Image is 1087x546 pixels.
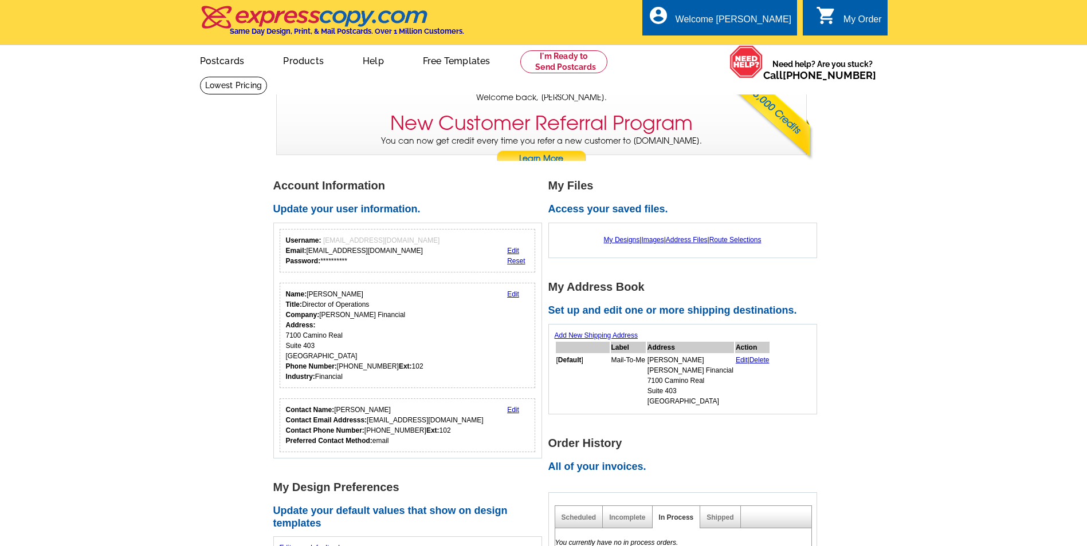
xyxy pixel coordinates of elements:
[399,362,412,370] strong: Ext:
[783,69,876,81] a: [PHONE_NUMBER]
[647,342,734,353] th: Address
[286,300,302,308] strong: Title:
[182,46,263,73] a: Postcards
[476,92,607,104] span: Welcome back, [PERSON_NAME].
[280,283,536,388] div: Your personal details.
[507,257,525,265] a: Reset
[749,356,770,364] a: Delete
[280,398,536,452] div: Who should we contact regarding order issues?
[286,290,307,298] strong: Name:
[507,247,519,255] a: Edit
[286,321,316,329] strong: Address:
[286,311,320,319] strong: Company:
[707,513,733,521] a: Shipped
[558,356,582,364] b: Default
[286,406,335,414] strong: Contact Name:
[548,461,823,473] h2: All of your invoices.
[611,354,646,407] td: Mail-To-Me
[736,356,748,364] a: Edit
[816,5,837,26] i: shopping_cart
[666,236,708,244] a: Address Files
[676,14,791,30] div: Welcome [PERSON_NAME]
[390,112,693,135] h3: New Customer Referral Program
[230,27,464,35] h4: Same Day Design, Print, & Mail Postcards. Over 1 Million Customers.
[344,46,402,73] a: Help
[286,405,484,446] div: [PERSON_NAME] [EMAIL_ADDRESS][DOMAIN_NAME] [PHONE_NUMBER] 102 email
[548,437,823,449] h1: Order History
[273,203,548,216] h2: Update your user information.
[426,426,439,434] strong: Ext:
[611,342,646,353] th: Label
[286,236,321,244] strong: Username:
[273,505,548,529] h2: Update your default values that show on design templates
[280,229,536,272] div: Your login information.
[548,180,823,192] h1: My Files
[729,45,763,78] img: help
[555,331,638,339] a: Add New Shipping Address
[709,236,762,244] a: Route Selections
[286,437,372,445] strong: Preferred Contact Method:
[735,342,770,353] th: Action
[647,354,734,407] td: [PERSON_NAME] [PERSON_NAME] Financial 7100 Camino Real Suite 403 [GEOGRAPHIC_DATA]
[641,236,664,244] a: Images
[555,229,811,251] div: | | |
[273,481,548,493] h1: My Design Preferences
[286,247,307,255] strong: Email:
[816,13,882,27] a: shopping_cart My Order
[277,135,806,168] p: You can now get credit every time you refer a new customer to [DOMAIN_NAME].
[286,373,315,381] strong: Industry:
[507,406,519,414] a: Edit
[286,257,321,265] strong: Password:
[604,236,640,244] a: My Designs
[548,203,823,216] h2: Access your saved files.
[273,180,548,192] h1: Account Information
[548,304,823,317] h2: Set up and edit one or more shipping destinations.
[286,289,423,382] div: [PERSON_NAME] Director of Operations [PERSON_NAME] Financial 7100 Camino Real Suite 403 [GEOGRAPH...
[843,14,882,30] div: My Order
[562,513,597,521] a: Scheduled
[659,513,694,521] a: In Process
[286,416,367,424] strong: Contact Email Addresss:
[735,354,770,407] td: |
[265,46,342,73] a: Products
[609,513,645,521] a: Incomplete
[507,290,519,298] a: Edit
[548,281,823,293] h1: My Address Book
[496,151,587,168] a: Learn More
[405,46,509,73] a: Free Templates
[200,14,464,35] a: Same Day Design, Print, & Mail Postcards. Over 1 Million Customers.
[763,69,876,81] span: Call
[648,5,669,26] i: account_circle
[556,354,610,407] td: [ ]
[286,362,337,370] strong: Phone Number:
[286,426,364,434] strong: Contact Phone Number:
[763,58,882,81] span: Need help? Are you stuck?
[323,236,439,244] span: [EMAIL_ADDRESS][DOMAIN_NAME]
